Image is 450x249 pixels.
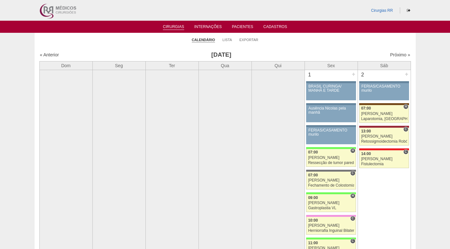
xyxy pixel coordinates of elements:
[350,171,355,176] span: Consultório
[306,192,356,194] div: Key: Brasil
[308,106,354,115] div: Ausência Nicolas pela manhã
[359,126,409,128] div: Key: Sírio Libanês
[308,128,354,137] div: FÉRIAS/CASAMENTO murilo
[308,229,354,233] div: Herniorrafia Inguinal Bilateral
[308,183,354,188] div: Fechamento de Colostomia ou Enterostomia
[350,216,355,221] span: Consultório
[361,152,371,156] span: 14:00
[306,105,356,122] a: Ausência Nicolas pela manhã
[359,83,409,100] a: FÉRIAS/CASAMENTO murilo
[361,134,407,139] div: [PERSON_NAME]
[404,70,409,78] div: +
[308,224,354,228] div: [PERSON_NAME]
[239,38,259,42] a: Exportar
[359,103,409,105] div: Key: Santa Joana
[232,25,253,31] a: Pacientes
[351,70,356,78] div: +
[308,156,354,160] div: [PERSON_NAME]
[306,194,356,212] a: H 09:00 [PERSON_NAME] Gastroplastia VL
[308,201,354,205] div: [PERSON_NAME]
[358,70,368,80] div: 2
[305,70,315,80] div: 1
[350,238,355,244] span: Consultório
[308,84,354,93] div: BRASIL CURINGA/ MANHÃ E TARDE
[306,170,356,172] div: Key: Santa Catarina
[163,25,184,30] a: Cirurgias
[361,157,407,161] div: [PERSON_NAME]
[359,128,409,146] a: C 13:00 [PERSON_NAME] Retossigmoidectomia Robótica
[308,178,354,182] div: [PERSON_NAME]
[361,112,407,116] div: [PERSON_NAME]
[350,193,355,198] span: Hospital
[308,173,318,177] span: 07:00
[306,83,356,100] a: BRASIL CURINGA/ MANHÃ E TARDE
[359,148,409,150] div: Key: Assunção
[308,218,318,223] span: 10:00
[306,125,356,127] div: Key: Aviso
[129,50,314,60] h3: [DATE]
[308,206,354,210] div: Gastroplastia VL
[407,9,410,12] i: Sair
[371,8,393,13] a: Cirurgias RR
[359,81,409,83] div: Key: Aviso
[361,139,407,144] div: Retossigmoidectomia Robótica
[306,81,356,83] div: Key: Aviso
[361,84,407,93] div: FÉRIAS/CASAMENTO murilo
[361,162,407,166] div: Fistulectomia
[359,105,409,123] a: H 07:00 [PERSON_NAME] Laparotomia, [GEOGRAPHIC_DATA], Drenagem, Bridas
[306,149,356,167] a: H 07:00 [PERSON_NAME] Ressecção de tumor parede abdominal pélvica
[306,147,356,149] div: Key: Brasil
[306,217,356,235] a: C 10:00 [PERSON_NAME] Herniorrafia Inguinal Bilateral
[361,106,371,110] span: 07:00
[403,104,408,109] span: Hospital
[306,238,356,239] div: Key: Brasil
[39,61,92,70] th: Dom
[361,129,371,133] span: 13:00
[305,61,358,70] th: Sex
[403,127,408,132] span: Consultório
[192,38,215,42] a: Calendário
[194,25,222,31] a: Internações
[306,172,356,189] a: C 07:00 [PERSON_NAME] Fechamento de Colostomia ou Enterostomia
[350,148,355,153] span: Hospital
[198,61,252,70] th: Qua
[358,61,411,70] th: Sáb
[306,215,356,217] div: Key: Albert Einstein
[92,61,145,70] th: Seg
[308,196,318,200] span: 09:00
[390,52,410,57] a: Próximo »
[145,61,198,70] th: Ter
[306,103,356,105] div: Key: Aviso
[263,25,287,31] a: Cadastros
[308,241,318,245] span: 11:00
[252,61,305,70] th: Qui
[359,150,409,168] a: C 14:00 [PERSON_NAME] Fistulectomia
[40,52,59,57] a: « Anterior
[306,127,356,144] a: FÉRIAS/CASAMENTO murilo
[308,150,318,154] span: 07:00
[403,149,408,154] span: Consultório
[308,161,354,165] div: Ressecção de tumor parede abdominal pélvica
[223,38,232,42] a: Lista
[361,117,407,121] div: Laparotomia, [GEOGRAPHIC_DATA], Drenagem, Bridas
